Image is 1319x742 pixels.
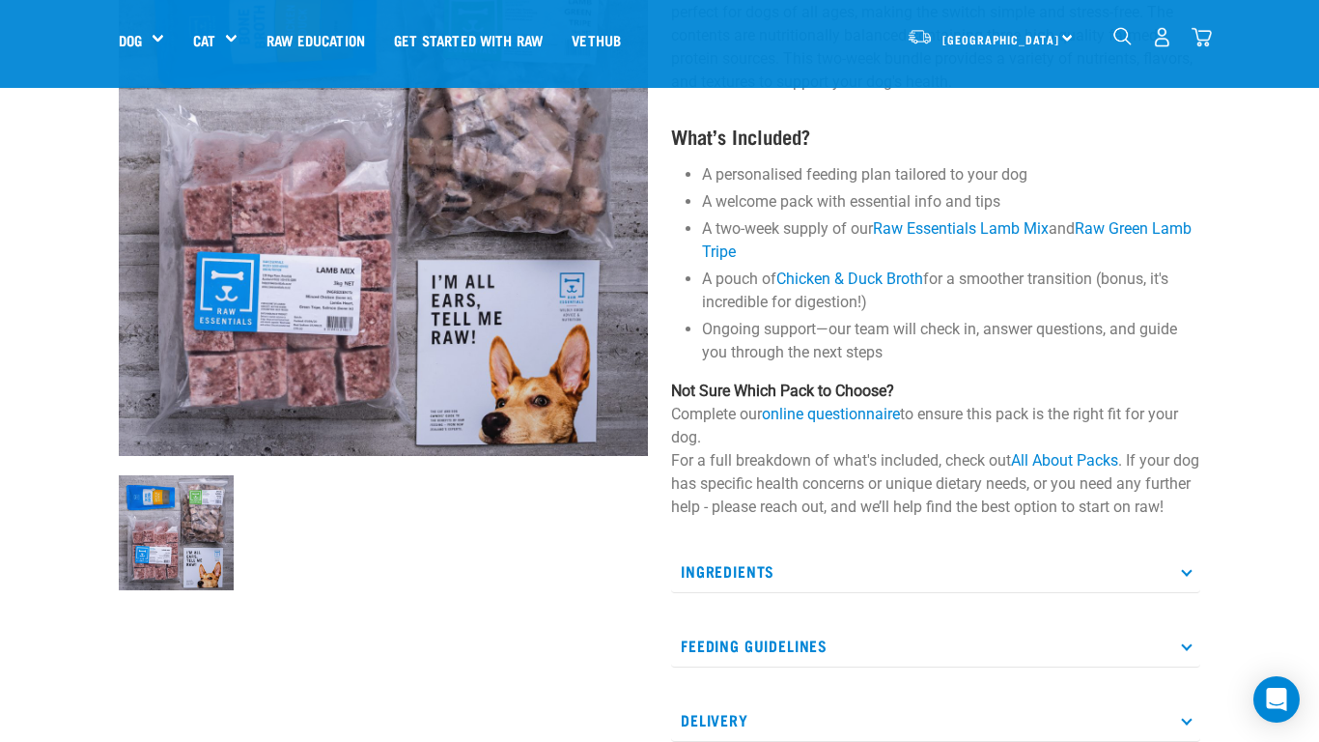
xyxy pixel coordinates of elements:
p: Delivery [671,699,1200,742]
span: [GEOGRAPHIC_DATA] [942,36,1059,43]
img: user.png [1152,27,1172,47]
p: Feeding Guidelines [671,624,1200,668]
div: Open Intercom Messenger [1253,676,1300,723]
img: NSP Dog Standard Update [119,475,234,590]
a: Dog [119,29,142,51]
a: Get started with Raw [379,1,557,78]
a: Raw Essentials Lamb Mix [873,219,1049,238]
li: A personalised feeding plan tailored to your dog [702,163,1200,186]
a: Vethub [557,1,635,78]
li: A two-week supply of our and [702,217,1200,264]
a: Raw Education [252,1,379,78]
a: Chicken & Duck Broth [776,270,923,288]
a: All About Packs [1011,451,1118,470]
li: Ongoing support—our team will check in, answer questions, and guide you through the next steps [702,318,1200,364]
li: A welcome pack with essential info and tips [702,190,1200,214]
img: van-moving.png [907,28,933,45]
p: Complete our to ensure this pack is the right fit for your dog. For a full breakdown of what's in... [671,380,1200,519]
strong: Not Sure Which Pack to Choose? [671,382,894,400]
a: online questionnaire [762,405,900,423]
strong: What’s Included? [671,130,810,141]
img: home-icon@2x.png [1192,27,1212,47]
img: home-icon-1@2x.png [1113,27,1132,45]
p: Ingredients [671,550,1200,593]
a: Cat [193,29,215,51]
li: A pouch of for a smoother transition (bonus, it's incredible for digestion!) [702,268,1200,314]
